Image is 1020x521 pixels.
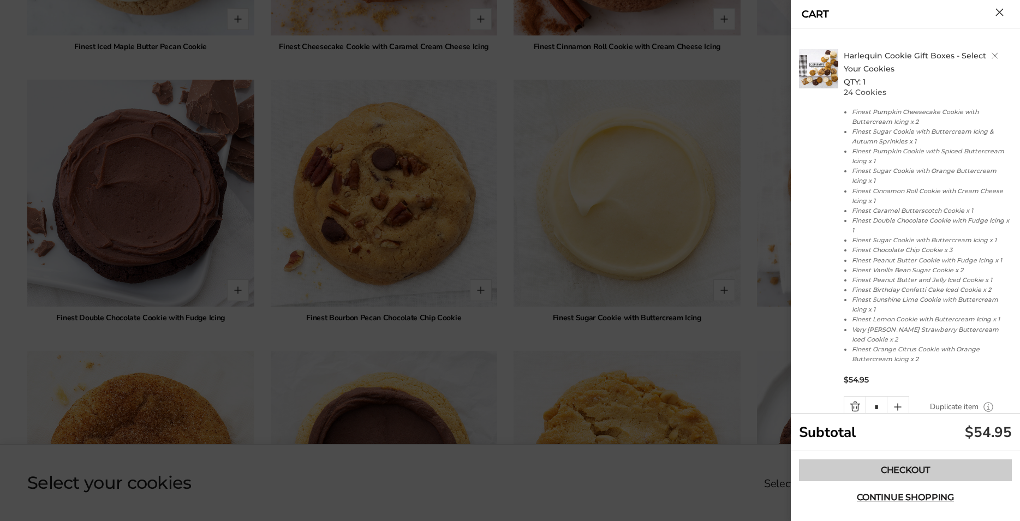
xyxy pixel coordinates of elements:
iframe: Sign Up via Text for Offers [9,480,113,512]
img: C. Krueger's. image [799,49,838,88]
input: Quantity Input [866,397,887,417]
li: Finest Sunshine Lime Cookie with Buttercream Icing x 1 [852,295,1012,314]
li: Finest Cinnamon Roll Cookie with Cream Cheese Icing x 1 [852,186,1012,206]
li: Finest Pumpkin Cheesecake Cookie with Buttercream Icing x 2 [852,107,1012,127]
a: Quantity minus button [844,397,866,417]
a: CART [802,9,829,19]
span: Continue shopping [857,493,954,502]
a: Delete product [992,52,998,59]
li: Finest Vanilla Bean Sugar Cookie x 2 [852,265,1012,275]
button: Continue shopping [799,487,1012,508]
li: Finest Peanut Butter and Jelly Iced Cookie x 1 [852,275,1012,285]
li: Very [PERSON_NAME] Strawberry Buttercream Iced Cookie x 2 [852,325,1012,344]
li: Finest Sugar Cookie with Orange Buttercream Icing x 1 [852,166,1012,185]
li: Finest Caramel Butterscotch Cookie x 1 [852,206,1012,215]
li: Finest Chocolate Chip Cookie x 3 [852,245,1012,255]
span: $54.95 [844,375,869,385]
div: Subtotal [791,414,1020,451]
h2: QTY: 1 [844,49,1015,88]
li: Finest Orange Citrus Cookie with Orange Buttercream Icing x 2 [852,344,1012,364]
a: Harlequin Cookie Gift Boxes - Select Your Cookies [844,51,986,74]
a: Duplicate item [930,401,979,413]
a: Quantity plus button [887,397,909,417]
li: Finest Lemon Cookie with Buttercream Icing x 1 [852,314,1012,324]
li: Finest Peanut Butter Cookie with Fudge Icing x 1 [852,255,1012,265]
button: Close cart [995,8,1004,16]
p: 24 Cookies [844,88,1015,96]
li: Finest Birthday Confetti Cake Iced Cookie x 2 [852,285,1012,295]
li: Finest Sugar Cookie with Buttercream Icing x 1 [852,235,1012,245]
a: Checkout [799,459,1012,481]
li: Finest Pumpkin Cookie with Spiced Buttercream Icing x 1 [852,146,1012,166]
li: Finest Double Chocolate Cookie with Fudge Icing x 1 [852,215,1012,235]
div: $54.95 [965,423,1012,442]
li: Finest Sugar Cookie with Buttercream Icing & Autumn Sprinkles x 1 [852,127,1012,146]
